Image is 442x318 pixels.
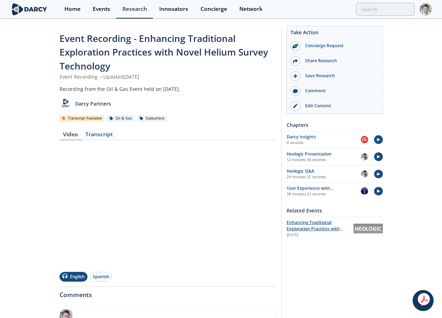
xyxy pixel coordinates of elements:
div: [DATE] [287,232,349,238]
p: 24 minutes 52 seconds [287,174,361,180]
img: 26c76004-be08-485c-a71f-6fdf46430ad5 [361,170,368,178]
img: 26c76004-be08-485c-a71f-6fdf46430ad5 [361,153,368,160]
div: Event Recording Updated [DATE] [59,73,276,80]
div: Network [239,6,262,12]
div: Comment [300,88,379,94]
div: Research [122,6,147,12]
div: Concierge Request [300,43,379,49]
div: Comments [59,287,276,298]
div: Home [64,6,80,12]
img: play-chapters.svg [374,135,383,144]
iframe: vimeo [59,145,276,267]
p: Darcy Partners [75,100,111,107]
p: 38 minutes 23 seconds [287,191,361,197]
div: Heologic Q&A [287,168,361,174]
span: Event Recording - Enhancing Traditional Exploration Practices with Novel Helium Survey Technology [59,32,268,72]
div: JG [361,136,368,143]
div: Transcript [82,132,117,140]
div: Take Action [287,29,383,39]
div: Transcript Available [59,115,105,122]
p: 0 seconds [287,140,361,146]
div: Recording from the Oil & Gas Event held on [DATE]. [59,85,276,93]
div: Save Research [300,73,379,79]
div: Subsurface [137,115,167,122]
div: Edit Content [300,103,379,109]
a: Edit Content [287,99,383,114]
img: play-chapters.svg [374,152,383,161]
div: Events [93,6,110,12]
img: Profile [420,3,432,15]
img: d3f77f33-b83f-423d-93a3-79ec69949f45 [361,187,368,195]
p: 12 minutes 30 seconds [287,157,361,163]
div: Heologic Presentation [287,151,361,157]
img: Heologic [353,224,383,233]
iframe: chat widget [413,290,435,311]
span: • [99,73,103,80]
div: Concierge [201,6,227,12]
div: Oil & Gas [107,115,135,122]
div: Video [59,132,82,140]
div: Innovators [159,6,188,12]
div: Related Events [287,204,383,217]
input: Advanced Search [356,3,415,16]
div: Darcy Insights [287,134,361,140]
span: Enhancing Traditional Exploration Practices with Novel Helium Survey Technology [287,219,343,245]
button: English [59,272,87,282]
button: Spanish [90,272,112,281]
a: Enhancing Traditional Exploration Practices with Novel Helium Survey Technology [DATE] Heologic [287,219,383,238]
img: play-chapters.svg [374,187,383,196]
img: play-chapters.svg [374,170,383,179]
div: Chapters [287,119,383,131]
div: Share Research [300,58,379,64]
div: User Experience with [PERSON_NAME] [287,185,361,191]
img: logo-wide.svg [10,3,49,15]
